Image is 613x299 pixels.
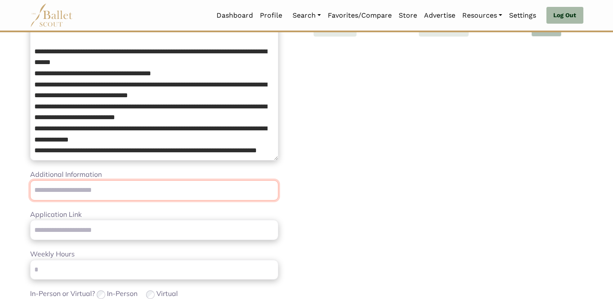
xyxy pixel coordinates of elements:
[256,6,286,25] a: Profile
[30,169,102,180] label: Additional Information
[289,6,324,25] a: Search
[459,6,506,25] a: Resources
[213,6,256,25] a: Dashboard
[30,249,75,260] label: Weekly Hours
[395,6,421,25] a: Store
[506,6,540,25] a: Settings
[30,209,82,220] label: Application Link
[421,6,459,25] a: Advertise
[546,7,583,24] a: Log Out
[324,6,395,25] a: Favorites/Compare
